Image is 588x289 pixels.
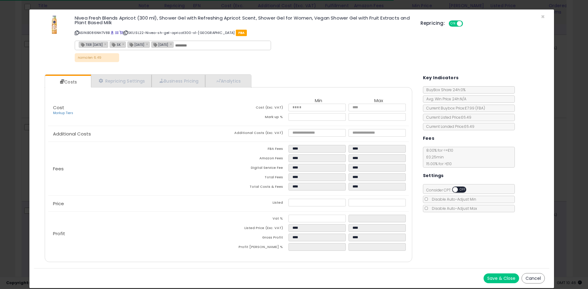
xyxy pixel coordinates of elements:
[48,132,228,136] p: Additional Costs
[205,75,251,87] a: Analytics
[423,115,471,120] span: Current Listed Price: £6.49
[52,16,57,34] img: 410IGEnb74L._SL60_.jpg
[423,172,444,180] h5: Settings
[111,30,114,35] a: BuyBox page
[228,173,288,183] td: Total Fees
[152,75,205,87] a: Business Pricing
[75,53,119,62] p: namalen 6.49
[449,21,457,26] span: ON
[152,42,168,47] span: [DATE]
[423,154,444,160] span: £0.25 min
[475,106,485,111] span: ( FBA )
[104,41,108,47] a: ×
[541,12,545,21] span: ×
[423,74,459,82] h5: Key Indicators
[228,154,288,164] td: Amazon Fees
[429,206,477,211] span: Disable Auto-Adjust Max
[228,164,288,173] td: Digital Service Fee
[236,30,247,36] span: FBA
[45,76,90,88] a: Costs
[423,96,466,102] span: Avg. Win Price 24h: N/A
[423,87,466,92] span: BuyBox Share 24h: 0%
[522,273,545,283] button: Cancel
[110,42,121,47] span: SK
[423,187,474,193] span: Consider CPT:
[119,30,123,35] a: Your listing only
[228,215,288,224] td: Vat %
[48,231,228,236] p: Profit
[423,148,453,166] span: 8.00 % for <= £10
[423,135,435,142] h5: Fees
[423,124,474,129] span: Current Landed Price: £6.49
[465,106,485,111] span: £7.99
[462,21,472,26] span: OFF
[228,234,288,243] td: Gross Profit
[423,106,485,111] span: Current Buybox Price:
[48,105,228,116] p: Cost
[484,273,519,283] button: Save & Close
[228,104,288,113] td: Cost (Exc. VAT)
[228,183,288,192] td: Total Costs & Fees
[146,41,149,47] a: ×
[48,166,228,171] p: Fees
[458,187,468,192] span: OFF
[91,75,152,87] a: Repricing Settings
[128,42,144,47] span: [DATE]
[228,224,288,234] td: Listed Price (Exc. VAT)
[228,129,288,139] td: Additional Costs (Exc. VAT)
[420,21,445,26] h5: Repricing:
[429,197,476,202] span: Disable Auto-Adjust Min
[228,113,288,123] td: Mark up %
[79,42,103,47] span: TIER [DATE]
[349,98,409,104] th: Max
[53,111,73,115] a: Markup Tiers
[122,41,126,47] a: ×
[48,201,228,206] p: Price
[115,30,119,35] a: All offer listings
[228,243,288,253] td: Profit [PERSON_NAME] %
[75,16,411,25] h3: Nivea Fresh Blends Apricot (300 ml), Shower Gel with Refreshing Apricot Scent, Shower Gel for Wom...
[170,41,173,47] a: ×
[228,199,288,208] td: Listed
[228,145,288,154] td: FBA Fees
[75,28,411,38] p: ASIN: B086NH7V8B | SKU: SL22-Nivea-sh-gel-apricot300-x1-[GEOGRAPHIC_DATA]
[288,98,349,104] th: Min
[423,161,452,166] span: 15.00 % for > £10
